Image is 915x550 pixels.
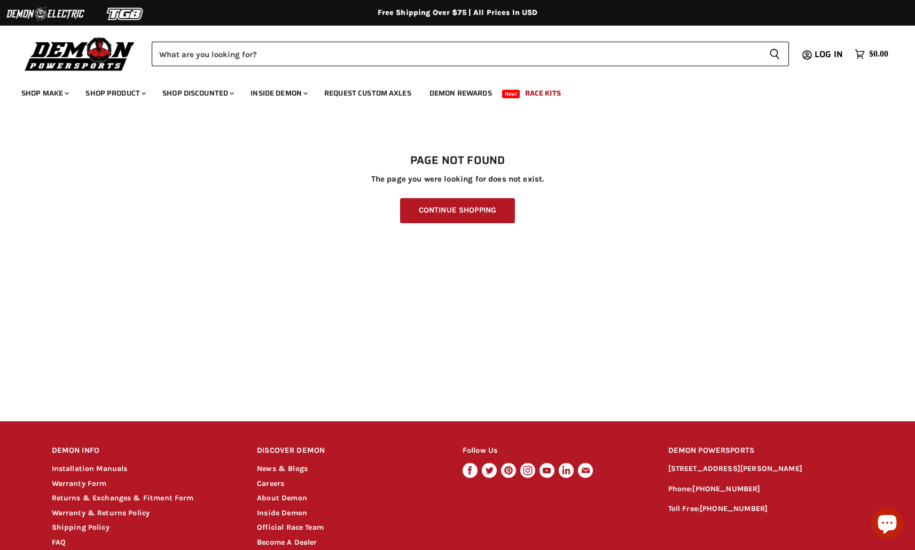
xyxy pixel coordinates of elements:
a: [PHONE_NUMBER] [700,504,768,513]
img: TGB Logo 2 [85,4,166,24]
a: About Demon [257,493,307,502]
inbox-online-store-chat: Shopify online store chat [868,507,906,541]
a: Inside Demon [257,508,307,517]
a: Installation Manuals [52,464,128,473]
a: Shop Discounted [154,82,240,104]
img: Demon Electric Logo 2 [5,4,85,24]
a: Shop Make [13,82,75,104]
span: Log in [815,48,843,61]
a: Continue Shopping [400,198,515,223]
a: Returns & Exchanges & Fitment Form [52,493,194,502]
div: Free Shipping Over $75 | All Prices In USD [30,8,885,18]
a: News & Blogs [257,464,308,473]
h2: DEMON POWERSPORTS [668,438,864,463]
a: Inside Demon [243,82,314,104]
a: FAQ [52,538,66,547]
a: Shipping Policy [52,523,110,532]
h2: DEMON INFO [52,438,237,463]
span: $0.00 [869,49,888,59]
a: Race Kits [517,82,569,104]
a: Shop Product [77,82,152,104]
a: [PHONE_NUMBER] [692,484,760,493]
img: Demon Powersports [21,35,138,73]
p: [STREET_ADDRESS][PERSON_NAME] [668,463,864,475]
a: Demon Rewards [421,82,500,104]
a: Request Custom Axles [316,82,419,104]
ul: Main menu [13,78,886,104]
a: Log in [810,50,849,59]
button: Search [761,42,789,66]
form: Product [152,42,789,66]
a: Careers [257,479,284,488]
a: Warranty Form [52,479,107,488]
input: Search [152,42,761,66]
h2: Follow Us [463,438,648,463]
h2: DISCOVER DEMON [257,438,442,463]
h1: Page not found [52,154,864,167]
span: New! [502,90,520,98]
p: Phone: [668,483,864,496]
a: $0.00 [849,46,894,62]
a: Warranty & Returns Policy [52,508,150,517]
a: Official Race Team [257,523,324,532]
p: The page you were looking for does not exist. [52,175,864,184]
a: Become A Dealer [257,538,317,547]
p: Toll Free: [668,503,864,515]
